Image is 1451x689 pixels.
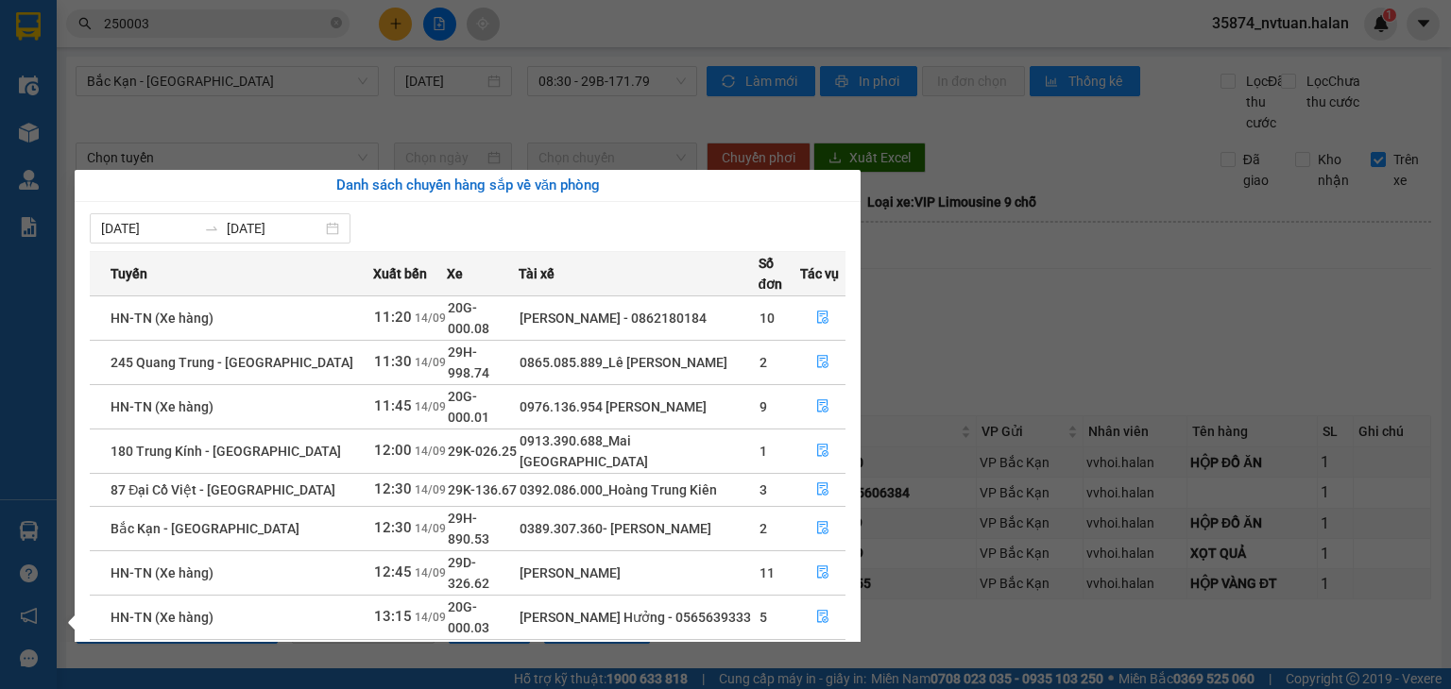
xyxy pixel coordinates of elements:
[374,309,412,326] span: 11:20
[801,513,845,544] button: file-done
[760,610,767,625] span: 5
[111,610,213,625] span: HN-TN (Xe hàng)
[374,519,412,536] span: 12:30
[801,475,845,505] button: file-done
[760,521,767,536] span: 2
[801,436,845,466] button: file-done
[415,445,446,458] span: 14/09
[448,482,517,497] span: 29K-136.67
[801,558,845,588] button: file-done
[111,521,299,536] span: Bắc Kạn - [GEOGRAPHIC_DATA]
[520,607,758,628] div: [PERSON_NAME] Hưởng - 0565639333
[374,480,412,497] span: 12:30
[520,563,758,583] div: [PERSON_NAME]
[374,397,412,414] span: 11:45
[448,511,489,546] span: 29H-890.53
[111,263,147,284] span: Tuyến
[90,175,845,197] div: Danh sách chuyến hàng sắp về văn phòng
[204,221,219,236] span: swap-right
[800,263,839,284] span: Tác vụ
[801,602,845,632] button: file-done
[415,311,446,325] span: 14/09
[519,263,555,284] span: Tài xế
[816,482,829,497] span: file-done
[415,522,446,535] span: 14/09
[448,555,489,591] span: 29D-326.62
[520,396,758,417] div: 0976.136.954 [PERSON_NAME]
[760,355,767,370] span: 2
[816,311,829,326] span: file-done
[374,563,412,580] span: 12:45
[374,608,412,625] span: 13:15
[111,565,213,580] span: HN-TN (Xe hàng)
[374,442,412,459] span: 12:00
[520,352,758,373] div: 0865.085.889_Lê [PERSON_NAME]
[759,253,800,294] span: Số đơn
[760,482,767,497] span: 3
[111,355,353,370] span: 245 Quang Trung - [GEOGRAPHIC_DATA]
[374,353,412,370] span: 11:30
[520,308,758,328] div: [PERSON_NAME] - 0862180184
[801,347,845,378] button: file-done
[448,444,517,459] span: 29K-026.25
[760,311,775,326] span: 10
[111,444,341,459] span: 180 Trung Kính - [GEOGRAPHIC_DATA]
[447,263,463,284] span: Xe
[448,344,489,380] span: 29H-998.74
[111,311,213,326] span: HN-TN (Xe hàng)
[801,303,845,333] button: file-done
[520,430,758,472] div: 0913.390.688_Mai [GEOGRAPHIC_DATA]
[760,399,767,414] span: 9
[415,611,446,624] span: 14/09
[816,355,829,370] span: file-done
[415,483,446,496] span: 14/09
[415,356,446,369] span: 14/09
[760,444,767,459] span: 1
[816,565,829,580] span: file-done
[373,263,427,284] span: Xuất bến
[816,521,829,536] span: file-done
[448,389,489,425] span: 20G-000.01
[816,399,829,414] span: file-done
[227,218,322,239] input: Đến ngày
[415,400,446,413] span: 14/09
[448,599,489,635] span: 20G-000.03
[111,482,335,497] span: 87 Đại Cồ Việt - [GEOGRAPHIC_DATA]
[415,566,446,580] span: 14/09
[801,392,845,422] button: file-done
[520,479,758,500] div: 0392.086.000_Hoàng Trung Kiên
[101,218,196,239] input: Từ ngày
[111,399,213,414] span: HN-TN (Xe hàng)
[520,518,758,539] div: 0389.307.360- [PERSON_NAME]
[816,444,829,459] span: file-done
[816,610,829,625] span: file-done
[760,565,775,580] span: 11
[204,221,219,236] span: to
[448,300,489,336] span: 20G-000.08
